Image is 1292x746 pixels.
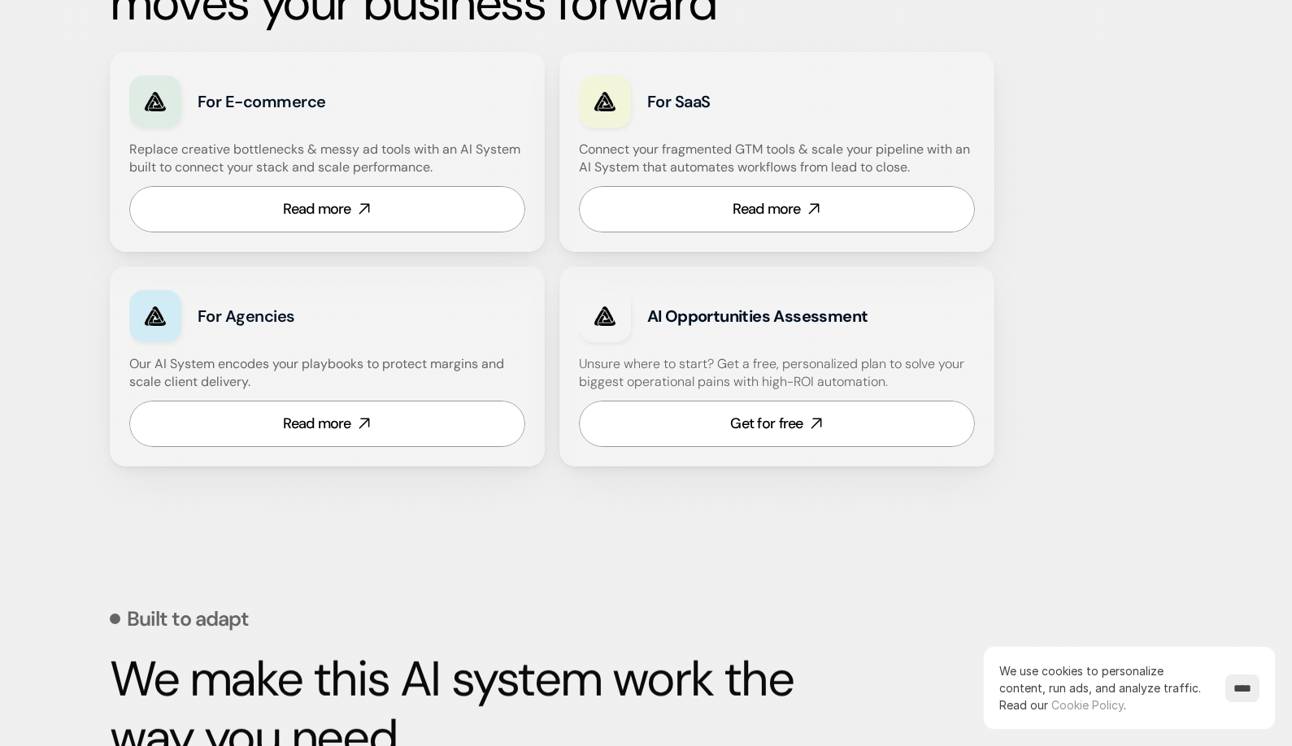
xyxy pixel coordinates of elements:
[999,698,1126,712] span: Read our .
[1051,698,1124,712] a: Cookie Policy
[647,90,869,113] h3: For SaaS
[579,141,983,177] h4: Connect your fragmented GTM tools & scale your pipeline with an AI System that automates workflow...
[129,186,525,232] a: Read more
[198,90,420,113] h3: For E-commerce
[283,199,351,219] div: Read more
[999,662,1209,713] p: We use cookies to personalize content, run ads, and analyze traffic.
[647,306,868,327] strong: AI Opportunities Assessment
[129,141,521,177] h4: Replace creative bottlenecks & messy ad tools with an AI System built to connect your stack and s...
[579,355,975,392] h4: Unsure where to start? Get a free, personalized plan to solve your biggest operational pains with...
[283,414,351,434] div: Read more
[129,401,525,447] a: Read more
[730,414,803,434] div: Get for free
[198,305,420,327] h3: For Agencies
[579,186,975,232] a: Read more
[127,609,249,629] p: Built to adapt
[733,199,801,219] div: Read more
[129,355,525,392] h4: Our AI System encodes your playbooks to protect margins and scale client delivery.
[579,401,975,447] a: Get for free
